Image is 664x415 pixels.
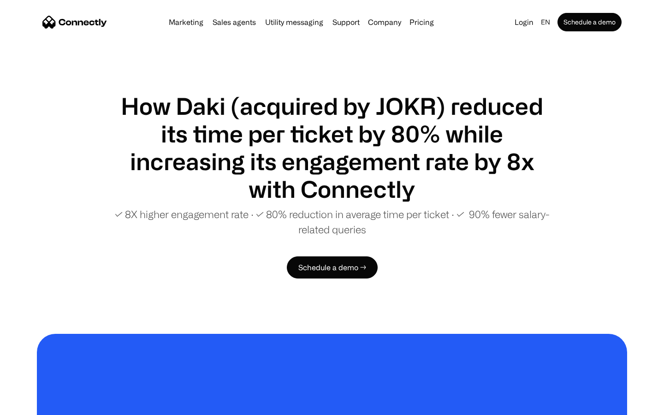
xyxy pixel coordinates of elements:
[9,398,55,412] aside: Language selected: English
[329,18,363,26] a: Support
[511,16,537,29] a: Login
[368,16,401,29] div: Company
[541,16,550,29] div: en
[111,92,553,203] h1: How Daki (acquired by JOKR) reduced its time per ticket by 80% while increasing its engagement ra...
[165,18,207,26] a: Marketing
[209,18,260,26] a: Sales agents
[261,18,327,26] a: Utility messaging
[18,399,55,412] ul: Language list
[406,18,438,26] a: Pricing
[557,13,622,31] a: Schedule a demo
[287,256,378,279] a: Schedule a demo →
[111,207,553,237] p: ✓ 8X higher engagement rate ∙ ✓ 80% reduction in average time per ticket ∙ ✓ 90% fewer salary-rel...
